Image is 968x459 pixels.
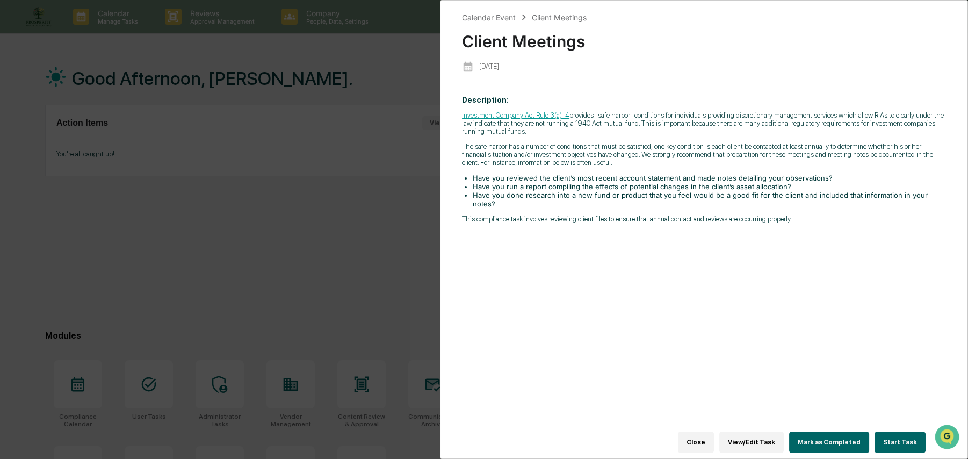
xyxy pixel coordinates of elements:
p: This compliance task involves reviewing client files to ensure that annual contact and reviews ar... [462,215,946,223]
div: We're available if you need us! [37,93,136,102]
button: Start new chat [183,85,196,98]
p: The safe harbor has a number of conditions that must be satisfied; one key condition is each clie... [462,142,946,167]
span: Attestations [89,135,133,146]
li: Have you reviewed the client’s most recent account statement and made notes detailing your observ... [473,174,946,182]
a: 🖐️Preclearance [6,131,74,150]
div: 🖐️ [11,137,19,145]
a: Powered byPylon [76,182,130,190]
button: Mark as Completed [789,432,869,453]
p: provides "safe harbor" conditions for individuals providing discretionary management services whi... [462,111,946,135]
a: 🗄️Attestations [74,131,138,150]
span: Pylon [107,182,130,190]
div: Client Meetings [532,13,587,22]
a: Investment Company Act Rule 3(a)-4 [462,111,569,119]
div: Calendar Event [462,13,516,22]
li: Have you done research into a new fund or product that you feel would be a good fit for the clien... [473,191,946,208]
img: 1746055101610-c473b297-6a78-478c-a979-82029cc54cd1 [11,82,30,102]
p: [DATE] [479,62,499,70]
div: Client Meetings [462,23,946,51]
div: Start new chat [37,82,176,93]
p: How can we help? [11,23,196,40]
div: 🗄️ [78,137,86,145]
a: 🔎Data Lookup [6,152,72,171]
button: Close [678,432,714,453]
span: Preclearance [21,135,69,146]
li: Have you run a report compiling the effects of potential changes in the client’s asset allocation? [473,182,946,191]
button: Start Task [875,432,926,453]
b: Description: [462,96,509,104]
button: View/Edit Task [719,432,784,453]
div: 🔎 [11,157,19,166]
span: Data Lookup [21,156,68,167]
iframe: Open customer support [934,424,963,453]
